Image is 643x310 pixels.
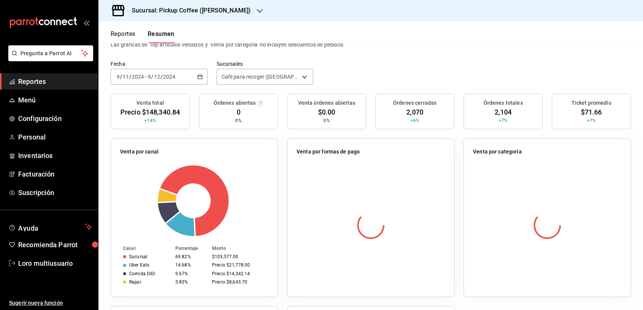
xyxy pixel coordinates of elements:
[18,133,46,141] font: Personal
[410,117,419,124] span: +6%
[161,74,163,80] span: /
[120,107,180,117] span: Precio $148,340.84
[151,74,153,80] span: /
[212,279,265,285] div: Precio $8,643.70
[323,117,329,124] span: 0%
[20,50,81,57] span: Pregunta a Parrot AI
[120,74,122,80] span: /
[175,271,206,276] div: 9.67%
[473,148,522,156] p: Venta por categoría
[18,189,54,197] font: Suscripción
[18,222,82,231] span: Ayuda
[111,61,208,67] label: Fecha
[129,74,131,80] span: /
[571,99,612,107] h3: Ticket promedio
[129,254,147,259] div: Sucursal
[495,107,512,117] span: 2,104
[172,244,209,253] th: Porcentaje
[217,61,314,67] label: Sucursales
[122,74,129,80] input: --
[212,271,265,276] div: Precio $14,342.14
[18,115,62,122] font: Configuración
[120,148,159,156] p: Venta por canal
[18,77,46,85] font: Reportes
[175,254,206,259] div: 69.82%
[148,30,175,43] button: Resumen
[213,99,256,107] h3: Órdenes abiertas
[175,279,206,285] div: 5.83%
[209,244,278,253] th: Monto
[393,99,437,107] h3: Órdenes cerradas
[131,74,144,80] input: ----
[83,20,89,26] button: open_drawer_menu
[111,244,172,253] th: Canal
[298,99,356,107] h3: Venta órdenes abiertas
[111,30,175,43] div: Pestañas de navegación
[235,117,241,124] span: 0%
[18,241,78,249] font: Recomienda Parrot
[18,96,36,104] font: Menú
[212,262,265,268] div: Precio $21,778.00
[236,107,240,117] span: 0
[222,73,300,81] span: Café para recoger ([GEOGRAPHIC_DATA][PERSON_NAME])
[147,74,151,80] input: --
[144,117,156,124] span: +14%
[484,99,523,107] h3: Órdenes totales
[116,74,120,80] input: --
[163,74,176,80] input: ----
[154,74,161,80] input: --
[126,6,251,15] h3: Sucursal: Pickup Coffee ([PERSON_NAME])
[406,107,423,117] span: 2,070
[581,107,602,117] span: $71.66
[318,107,336,117] span: $0.00
[111,30,136,38] font: Reportes
[587,117,596,124] span: +7%
[129,279,141,285] div: Rappi
[136,99,164,107] h3: Venta total
[499,117,507,124] span: +7%
[18,152,53,160] font: Inventarios
[297,148,360,156] p: Venta por formas de pago
[129,271,155,276] div: Comida DiDi
[18,170,55,178] font: Facturación
[145,74,147,80] span: -
[18,259,73,267] font: Loro multiusuario
[129,262,149,268] div: Uber Eats
[5,55,93,63] a: Pregunta a Parrot AI
[212,254,265,259] div: $103,577.00
[175,262,206,268] div: 14.68%
[8,45,93,61] button: Pregunta a Parrot AI
[9,300,63,306] font: Sugerir nueva función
